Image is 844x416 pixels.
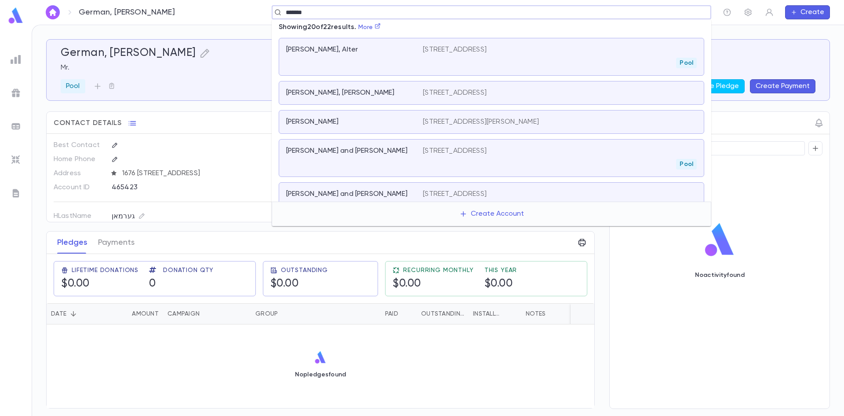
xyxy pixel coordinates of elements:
[393,277,421,291] h5: $0.00
[281,267,328,274] span: Outstanding
[676,59,697,66] span: Pool
[521,303,631,324] div: Notes
[47,303,106,324] div: Date
[11,54,21,65] img: reports_grey.c525e4749d1bce6a11f5fe2a8de1b229.svg
[695,272,745,279] p: No activity found
[79,7,175,17] p: German, [PERSON_NAME]
[61,277,90,291] h5: $0.00
[270,277,299,291] h5: $0.00
[61,47,196,60] h5: German, [PERSON_NAME]
[7,7,25,24] img: logo
[11,155,21,165] img: imports_grey.530a8a0e642e233f2baf0ef88e8c9fcb.svg
[286,147,407,155] p: [PERSON_NAME] and [PERSON_NAME]
[54,152,104,166] p: Home Phone
[452,206,531,222] button: Create Account
[167,303,200,324] div: Campaign
[98,232,135,254] button: Payments
[286,88,394,97] p: [PERSON_NAME], [PERSON_NAME]
[371,307,385,321] button: Sort
[200,307,214,321] button: Sort
[54,166,104,180] p: Address
[66,307,80,321] button: Sort
[685,79,745,93] button: Create Pledge
[11,88,21,98] img: campaigns_grey.99e729a5f7ee94e3726e6486bddda8f1.svg
[423,88,487,97] p: [STREET_ADDRESS]
[278,307,292,321] button: Sort
[61,63,815,72] p: Mr.
[149,277,156,291] h5: 0
[255,303,278,324] div: Group
[503,307,517,321] button: Sort
[163,267,214,274] span: Donation Qty
[66,82,80,91] p: Pool
[473,303,503,324] div: Installments
[11,121,21,132] img: batches_grey.339ca447c9d9533ef1741baa751efc33.svg
[251,303,317,324] div: Group
[132,303,159,324] div: Amount
[112,180,265,194] div: 465423
[295,371,346,378] p: No pledges found
[702,222,738,258] img: logo
[423,45,487,54] p: [STREET_ADDRESS]
[163,303,251,324] div: Campaign
[61,79,85,93] div: Pool
[785,5,830,19] button: Create
[358,24,381,30] a: More
[106,303,163,324] div: Amount
[403,267,473,274] span: Recurring Monthly
[286,190,407,199] p: [PERSON_NAME] and [PERSON_NAME]
[317,303,403,324] div: Paid
[750,79,815,93] button: Create Payment
[286,118,338,126] p: [PERSON_NAME]
[119,169,309,178] span: 1676 [STREET_ADDRESS]
[484,277,513,291] h5: $0.00
[51,303,66,324] div: Date
[484,267,517,274] span: This Year
[57,232,87,254] button: Pledges
[407,307,421,321] button: Sort
[118,307,132,321] button: Sort
[421,303,464,324] div: Outstanding
[403,303,469,324] div: Outstanding
[54,138,104,152] p: Best Contact
[112,211,145,222] div: גערמאן
[423,190,487,199] p: [STREET_ADDRESS]
[423,147,487,155] p: [STREET_ADDRESS]
[54,209,104,223] p: HLastName
[272,19,388,35] p: Showing 20 of 22 results.
[54,180,104,195] p: Account ID
[286,45,358,54] p: [PERSON_NAME], Alter
[526,303,546,324] div: Notes
[676,161,697,168] span: Pool
[385,303,398,324] div: Paid
[54,119,122,128] span: Contact Details
[423,118,539,126] p: [STREET_ADDRESS][PERSON_NAME]
[469,303,521,324] div: Installments
[314,351,327,364] img: logo
[47,9,58,16] img: home_white.a664292cf8c1dea59945f0da9f25487c.svg
[11,188,21,199] img: letters_grey.7941b92b52307dd3b8a917253454ce1c.svg
[72,267,138,274] span: Lifetime Donations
